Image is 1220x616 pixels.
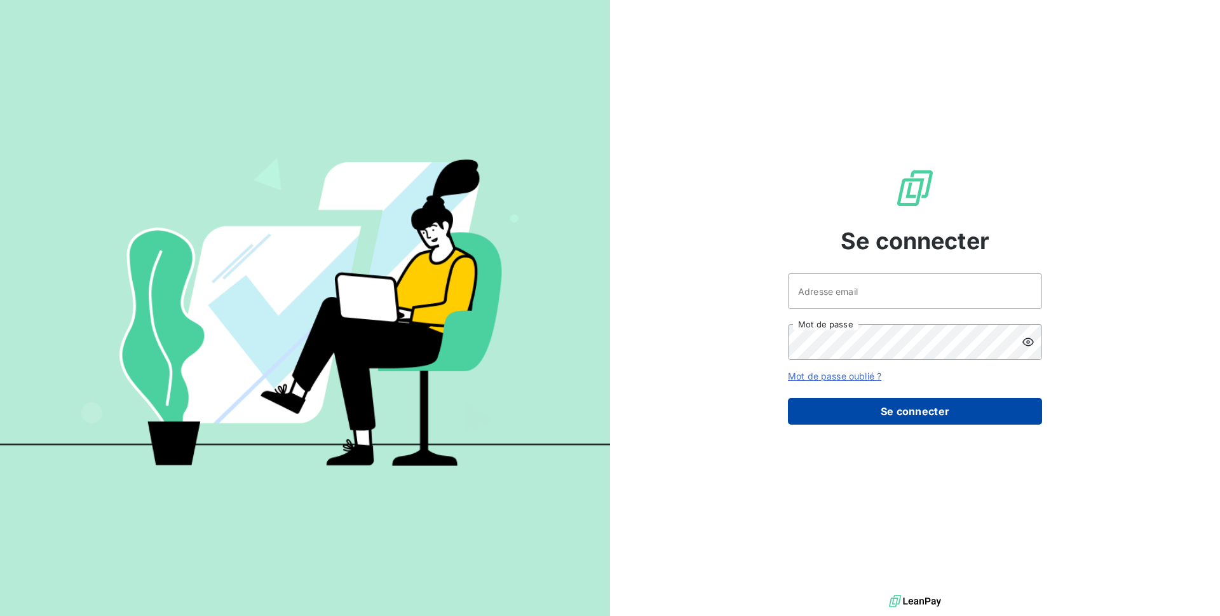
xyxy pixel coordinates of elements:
[889,592,941,611] img: logo
[788,398,1042,425] button: Se connecter
[788,273,1042,309] input: placeholder
[788,371,881,381] a: Mot de passe oublié ?
[895,168,935,209] img: Logo LeanPay
[841,224,989,258] span: Se connecter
